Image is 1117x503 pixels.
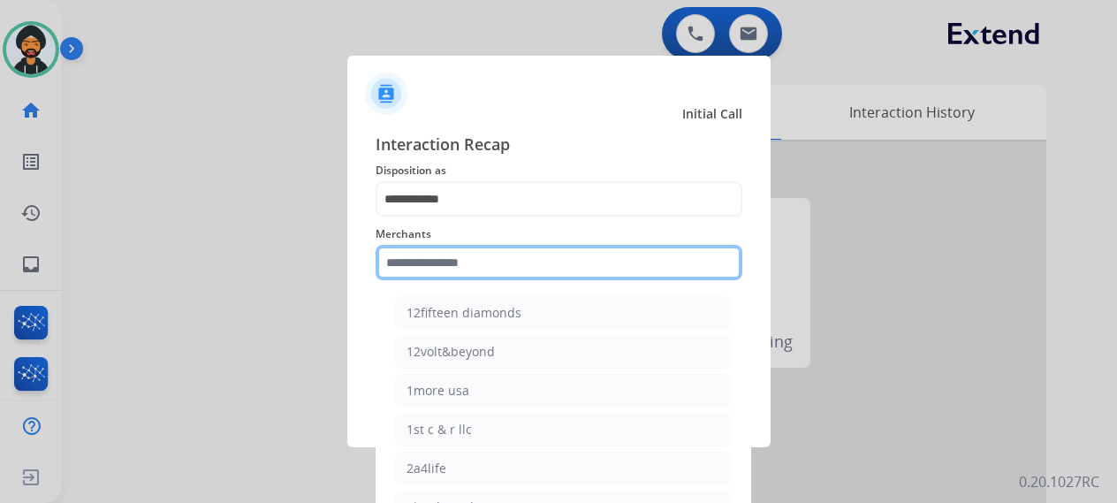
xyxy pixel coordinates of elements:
span: Interaction Recap [376,132,742,160]
img: contactIcon [365,72,407,115]
div: 1more usa [407,382,469,400]
span: Disposition as [376,160,742,181]
div: 1st c & r llc [407,421,472,438]
div: 2a4life [407,460,446,477]
span: Initial Call [682,105,742,123]
div: 12fifteen diamonds [407,304,521,322]
span: Merchants [376,224,742,245]
div: 12volt&beyond [407,343,495,361]
p: 0.20.1027RC [1019,471,1099,492]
